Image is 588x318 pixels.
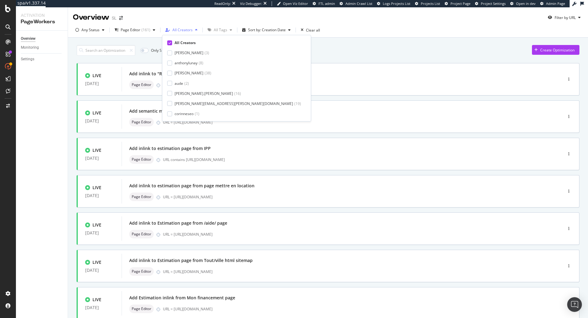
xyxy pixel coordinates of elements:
div: ( 38 ) [205,70,211,76]
span: Page Editor [132,232,151,236]
a: Settings [21,56,63,62]
div: PageWorkers [21,18,63,25]
button: All Creators [163,25,200,35]
div: Open Intercom Messenger [567,297,582,312]
div: LIVE [92,185,101,191]
div: URL = [URL][DOMAIN_NAME] [163,232,537,237]
div: neutral label [129,305,154,313]
div: neutral label [129,193,154,201]
div: ( 3 ) [205,50,209,55]
div: [PERSON_NAME] [175,50,203,55]
span: Projects List [421,1,440,6]
div: Settings [21,56,34,62]
span: FTL admin [318,1,335,6]
div: anthonylunay [175,60,198,65]
button: Sort by: Creation Date [240,25,293,35]
div: All Creators [175,40,196,45]
div: corinneseo [175,111,194,116]
div: neutral label [129,118,154,126]
div: Any Status [81,28,100,32]
div: ( 19 ) [294,101,301,106]
span: Project Settings [481,1,506,6]
div: [DATE] [85,305,114,310]
div: URL contains [URL][DOMAIN_NAME] [163,157,537,162]
div: URL = [URL][DOMAIN_NAME] [163,269,537,274]
a: FTL admin [313,1,335,6]
a: Open in dev [510,1,536,6]
div: [DATE] [85,268,114,273]
div: LIVE [92,222,101,228]
div: Clear all [306,28,320,33]
button: Clear all [298,25,320,35]
div: Add inlink to Estimation page from Tout/ville html sitemap [129,257,253,264]
button: All Tags [205,25,235,35]
a: Admin Page [540,1,565,6]
div: Viz Debugger: [240,1,262,6]
button: Filter by URL [545,13,583,22]
div: LIVE [92,73,101,79]
div: Overview [73,12,109,23]
div: ( 2 ) [184,81,189,86]
input: Search an Optimization [77,45,135,56]
span: Page Editor [132,195,151,199]
a: Open Viz Editor [277,1,308,6]
div: aude [175,81,183,86]
a: Project Settings [475,1,506,6]
div: All Tags [214,28,227,32]
button: Page Editor(161) [112,25,158,35]
span: Admin Page [546,1,565,6]
a: Monitoring [21,44,63,51]
div: LIVE [92,110,101,116]
div: [PERSON_NAME][EMAIL_ADDRESS][PERSON_NAME][DOMAIN_NAME] [175,101,293,106]
button: Any Status [73,25,107,35]
span: Open in dev [516,1,536,6]
div: URL = [URL][DOMAIN_NAME] [163,120,537,125]
div: [DATE] [85,156,114,161]
div: Activation [21,12,63,18]
div: URL = [URL][DOMAIN_NAME] [163,82,537,88]
div: All Creators [172,28,193,32]
div: ( 161 ) [141,28,150,32]
div: Monitoring [21,44,39,51]
div: URL = [URL][DOMAIN_NAME] [163,306,537,312]
span: Open Viz Editor [283,1,308,6]
div: neutral label [129,155,154,164]
span: Admin Crawl List [345,1,372,6]
div: Filter by URL [555,15,576,20]
div: Only Split Tests [151,48,177,53]
div: ReadOnly: [214,1,231,6]
span: Page Editor [132,83,151,87]
span: Page Editor [132,270,151,273]
div: Sort by: Creation Date [248,28,286,32]
div: [DATE] [85,230,114,235]
div: neutral label [129,80,154,89]
div: [PERSON_NAME].[PERSON_NAME] [175,91,233,96]
div: Add inlink to "Rendement locatif simulator" [129,71,221,77]
div: SL [112,15,117,21]
div: [DATE] [85,81,114,86]
div: Add semantic marker in estimation page content [129,108,232,114]
span: Logs Projects List [383,1,410,6]
div: ( 1 ) [195,111,199,116]
div: LIVE [92,259,101,265]
div: Add inlink to estimation page from IPP [129,145,211,152]
div: Create Optimization [540,47,575,53]
a: Overview [21,36,63,42]
a: Admin Crawl List [340,1,372,6]
a: Projects List [415,1,440,6]
div: ( 16 ) [234,91,241,96]
div: LIVE [92,297,101,303]
a: Logs Projects List [377,1,410,6]
div: Add Estimation inlink from Mon financement page [129,295,235,301]
div: arrow-right-arrow-left [119,16,123,20]
span: Project Page [450,1,470,6]
div: neutral label [129,267,154,276]
div: Page Editor [121,28,140,32]
div: [DATE] [85,193,114,198]
div: [DATE] [85,118,114,123]
span: Page Editor [132,307,151,311]
div: [PERSON_NAME] [175,70,203,76]
div: URL = [URL][DOMAIN_NAME] [163,194,537,200]
div: Overview [21,36,36,42]
div: neutral label [129,230,154,238]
